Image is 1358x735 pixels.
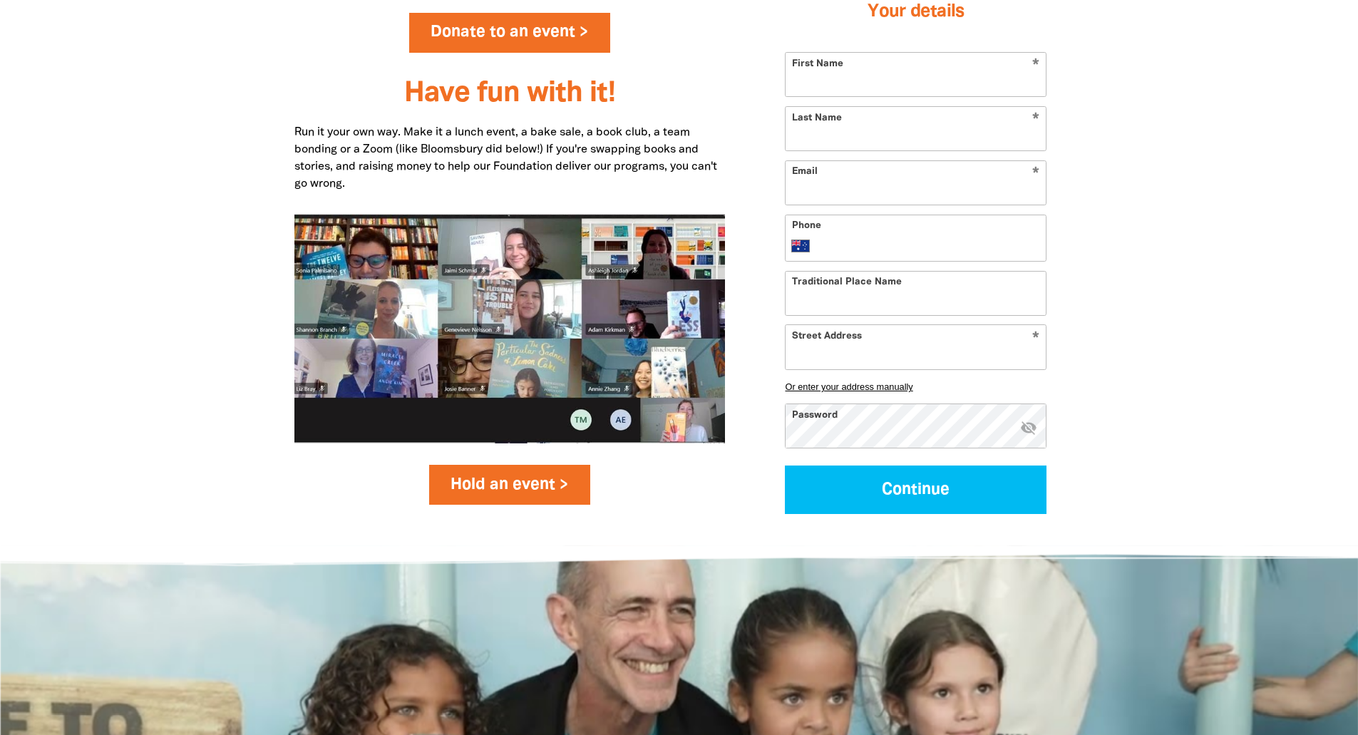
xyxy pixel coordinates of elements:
[409,13,611,53] a: Donate to an event >
[1020,419,1037,438] button: visibility_off
[1020,419,1037,436] i: Hide password
[429,465,591,505] a: Hold an event >
[785,382,1046,393] button: Or enter your address manually
[404,81,615,107] span: Have fun with it!
[294,124,726,192] p: Run it your own way. Make it a lunch event, a bake sale, a book club, a team bonding or a Zoom (l...
[785,466,1046,514] button: Continue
